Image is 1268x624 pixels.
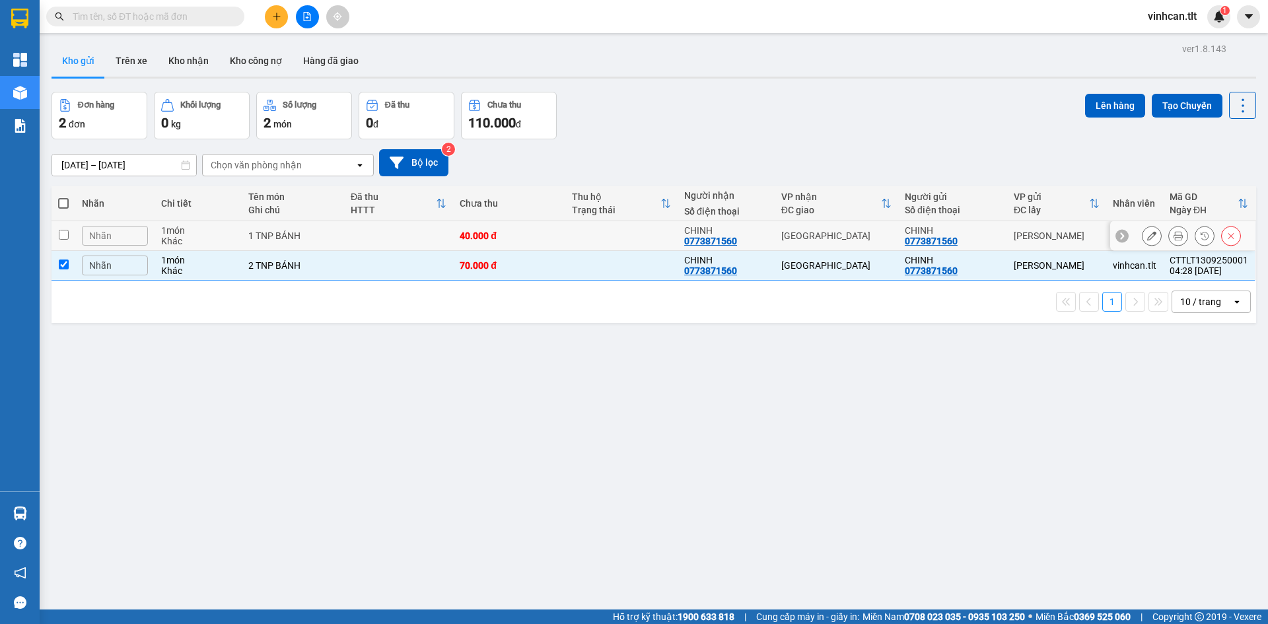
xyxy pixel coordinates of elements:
[684,265,737,276] div: 0773871560
[565,186,678,221] th: Toggle SortBy
[684,255,768,265] div: CHINH
[344,186,453,221] th: Toggle SortBy
[468,115,516,131] span: 110.000
[171,119,181,129] span: kg
[1014,191,1089,202] div: VP gửi
[1141,609,1143,624] span: |
[756,609,859,624] span: Cung cấp máy in - giấy in:
[14,596,26,609] span: message
[13,86,27,100] img: warehouse-icon
[684,225,768,236] div: CHINH
[82,198,148,209] div: Nhãn
[219,45,293,77] button: Kho công nợ
[11,9,28,28] img: logo-vxr
[781,191,881,202] div: VP nhận
[272,12,281,21] span: plus
[1014,260,1100,271] div: [PERSON_NAME]
[52,92,147,139] button: Đơn hàng2đơn
[781,260,892,271] div: [GEOGRAPHIC_DATA]
[59,115,66,131] span: 2
[905,191,1001,202] div: Người gửi
[161,115,168,131] span: 0
[180,100,221,110] div: Khối lượng
[684,190,768,201] div: Người nhận
[13,506,27,520] img: warehouse-icon
[161,255,235,265] div: 1 món
[385,100,409,110] div: Đã thu
[1232,296,1242,307] svg: open
[13,119,27,133] img: solution-icon
[89,230,112,241] span: Nhãn
[1180,295,1221,308] div: 10 / trang
[1113,198,1156,209] div: Nhân viên
[1036,609,1131,624] span: Miền Bắc
[863,609,1025,624] span: Miền Nam
[52,155,196,176] input: Select a date range.
[1074,611,1131,622] strong: 0369 525 060
[684,206,768,217] div: Số điện thoại
[158,45,219,77] button: Kho nhận
[78,100,114,110] div: Đơn hàng
[905,255,1001,265] div: CHINH
[905,225,1001,236] div: CHINH
[211,158,302,172] div: Chọn văn phòng nhận
[161,225,235,236] div: 1 món
[1237,5,1260,28] button: caret-down
[1152,94,1222,118] button: Tạo Chuyến
[684,236,737,246] div: 0773871560
[905,236,958,246] div: 0773871560
[283,100,316,110] div: Số lượng
[264,115,271,131] span: 2
[1142,226,1162,246] div: Sửa đơn hàng
[265,5,288,28] button: plus
[256,92,352,139] button: Số lượng2món
[1137,8,1207,24] span: vinhcan.tlt
[248,230,337,241] div: 1 TNP BÁNH
[293,45,369,77] button: Hàng đã giao
[1014,230,1100,241] div: [PERSON_NAME]
[905,265,958,276] div: 0773871560
[1102,292,1122,312] button: 1
[248,260,337,271] div: 2 TNP BÁNH
[1222,6,1227,15] span: 1
[248,205,337,215] div: Ghi chú
[248,191,337,202] div: Tên món
[14,567,26,579] span: notification
[1170,255,1248,265] div: CTTLT1309250001
[355,160,365,170] svg: open
[781,205,881,215] div: ĐC giao
[161,198,235,209] div: Chi tiết
[69,119,85,129] span: đơn
[1028,614,1032,619] span: ⚪️
[1213,11,1225,22] img: icon-new-feature
[359,92,454,139] button: Đã thu0đ
[442,143,455,156] sup: 2
[302,12,312,21] span: file-add
[572,205,660,215] div: Trạng thái
[333,12,342,21] span: aim
[161,265,235,276] div: Khác
[487,100,521,110] div: Chưa thu
[1007,186,1106,221] th: Toggle SortBy
[1170,191,1238,202] div: Mã GD
[460,198,559,209] div: Chưa thu
[105,45,158,77] button: Trên xe
[678,611,734,622] strong: 1900 633 818
[73,9,229,24] input: Tìm tên, số ĐT hoặc mã đơn
[516,119,521,129] span: đ
[744,609,746,624] span: |
[460,260,559,271] div: 70.000 đ
[613,609,734,624] span: Hỗ trợ kỹ thuật:
[1170,205,1238,215] div: Ngày ĐH
[1163,186,1255,221] th: Toggle SortBy
[781,230,892,241] div: [GEOGRAPHIC_DATA]
[1220,6,1230,15] sup: 1
[373,119,378,129] span: đ
[161,236,235,246] div: Khác
[154,92,250,139] button: Khối lượng0kg
[1182,42,1226,56] div: ver 1.8.143
[572,191,660,202] div: Thu hộ
[379,149,448,176] button: Bộ lọc
[1113,260,1156,271] div: vinhcan.tlt
[326,5,349,28] button: aim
